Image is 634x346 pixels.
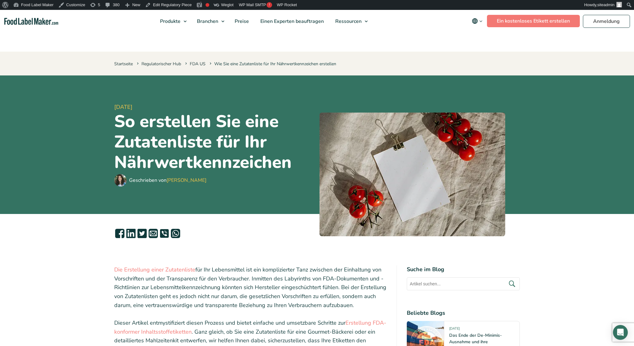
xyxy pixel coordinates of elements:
a: Anmeldung [583,15,630,28]
a: Regulatorischer Hub [141,61,181,67]
span: siteadmin [597,2,614,7]
h1: So erstellen Sie eine Zutatenliste für Ihr Nährwertkennzeichen [114,111,315,173]
a: Ein kostenloses Etikett erstellen [487,15,580,27]
span: ! [267,2,272,8]
a: Einen Experten beauftragen [255,10,328,33]
span: [DATE] [114,103,315,111]
a: FDA US [190,61,206,67]
div: Focus keyphrase not set [206,3,209,7]
span: [DATE] [449,326,460,333]
a: Startseite [114,61,133,67]
span: Wie Sie eine Zutatenliste für Ihr Nährwertkennzeichen erstellen [208,61,336,67]
h4: Suche im Blog [407,265,520,274]
a: Produkte [154,10,190,33]
span: Produkte [158,18,181,25]
a: Branchen [191,10,228,33]
a: Die Erstellung einer Zutatenliste [114,266,195,273]
img: Maria Abi Hanna - Lebensmittel-Etikettenmacherin [114,174,127,186]
span: Einen Experten beauftragen [258,18,324,25]
a: [PERSON_NAME] [167,177,206,184]
span: Ressourcen [333,18,362,25]
div: Open Intercom Messenger [613,325,628,340]
div: Geschrieben von [129,177,206,184]
span: Preise [233,18,250,25]
p: für Ihr Lebensmittel ist ein komplizierter Tanz zwischen der Einhaltung von Vorschriften und der ... [114,265,387,310]
a: Ressourcen [330,10,371,33]
h4: Beliebte Blogs [407,309,520,317]
a: Preise [229,10,253,33]
span: Branchen [195,18,219,25]
input: Artikel suchen... [407,277,520,290]
a: Erstellung FDA-konformer Inhaltsstoffetiketten [114,319,386,335]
